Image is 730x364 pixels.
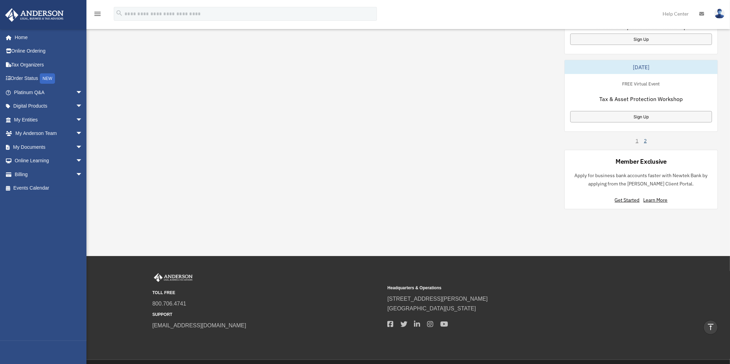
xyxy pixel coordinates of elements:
a: Digital Productsarrow_drop_down [5,99,93,113]
span: arrow_drop_down [76,140,90,154]
a: Tax Organizers [5,58,93,72]
a: [GEOGRAPHIC_DATA][US_STATE] [388,306,476,311]
span: Tax & Asset Protection Workshop [600,95,683,103]
a: Online Learningarrow_drop_down [5,154,93,168]
a: menu [93,12,102,18]
a: 800.706.4741 [153,301,186,307]
a: My Anderson Teamarrow_drop_down [5,127,93,140]
a: Learn More [644,197,668,203]
div: NEW [40,73,55,84]
p: Apply for business bank accounts faster with Newtek Bank by applying from the [PERSON_NAME] Clien... [570,171,712,188]
i: menu [93,10,102,18]
a: Online Ordering [5,44,93,58]
span: arrow_drop_down [76,167,90,182]
img: Anderson Advisors Platinum Portal [3,8,66,22]
a: Sign Up [570,34,712,45]
small: Headquarters & Operations [388,284,618,292]
a: [STREET_ADDRESS][PERSON_NAME] [388,296,488,302]
a: vertical_align_top [703,320,718,335]
img: User Pic [714,9,725,19]
div: FREE Virtual Event [617,80,666,87]
a: 2 [644,137,647,144]
small: SUPPORT [153,311,383,318]
span: arrow_drop_down [76,85,90,100]
a: [EMAIL_ADDRESS][DOMAIN_NAME] [153,322,246,328]
a: Get Started [615,197,643,203]
a: Order StatusNEW [5,72,93,86]
span: arrow_drop_down [76,113,90,127]
div: Member Exclusive [616,157,667,166]
img: Anderson Advisors Platinum Portal [153,273,194,282]
a: Sign Up [570,111,712,122]
a: My Documentsarrow_drop_down [5,140,93,154]
i: vertical_align_top [706,323,715,331]
span: arrow_drop_down [76,127,90,141]
small: TOLL FREE [153,289,383,297]
i: search [115,9,123,17]
a: Billingarrow_drop_down [5,167,93,181]
a: My Entitiesarrow_drop_down [5,113,93,127]
span: arrow_drop_down [76,154,90,168]
a: Platinum Q&Aarrow_drop_down [5,85,93,99]
a: Home [5,30,90,44]
div: [DATE] [565,60,718,74]
a: Events Calendar [5,181,93,195]
span: arrow_drop_down [76,99,90,113]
